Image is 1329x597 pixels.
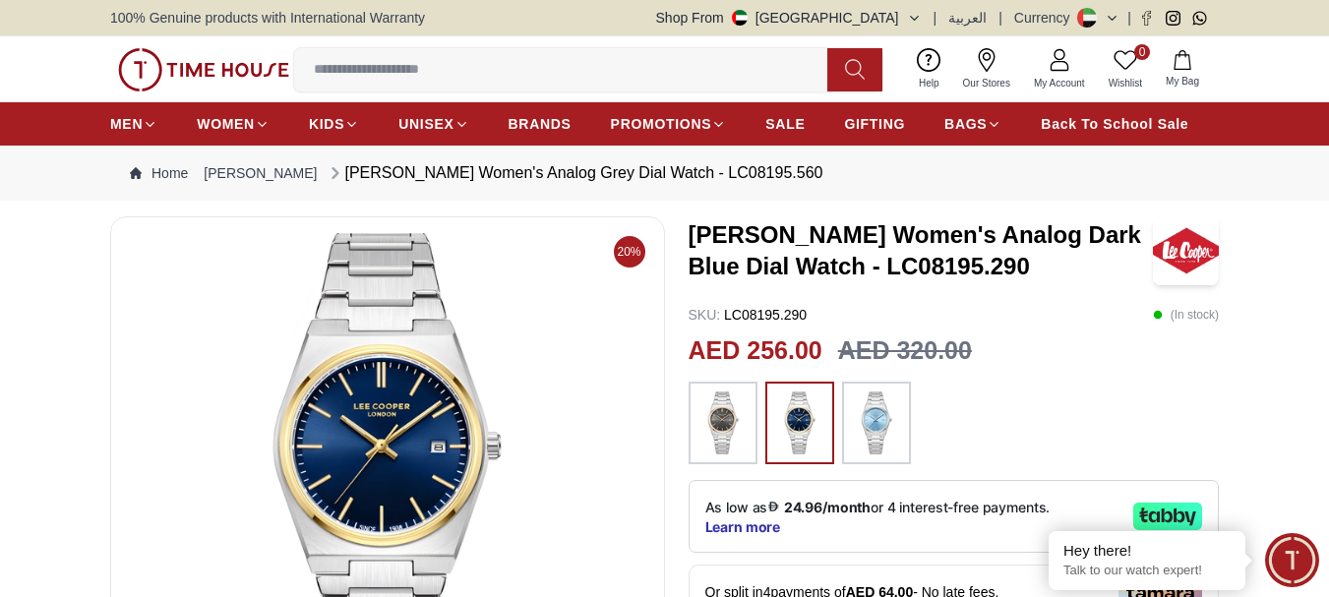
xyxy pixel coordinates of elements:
[1041,106,1188,142] a: Back To School Sale
[118,48,289,91] img: ...
[204,163,317,183] a: [PERSON_NAME]
[944,106,1001,142] a: BAGS
[110,8,425,28] span: 100% Genuine products with International Warranty
[1101,76,1150,90] span: Wishlist
[614,236,645,268] span: 20%
[852,391,901,454] img: ...
[110,146,1219,201] nav: Breadcrumb
[1127,8,1131,28] span: |
[951,44,1022,94] a: Our Stores
[1158,74,1207,89] span: My Bag
[1041,114,1188,134] span: Back To School Sale
[689,332,822,370] h2: AED 256.00
[611,106,727,142] a: PROMOTIONS
[689,307,721,323] span: SKU :
[1097,44,1154,94] a: 0Wishlist
[998,8,1002,28] span: |
[110,106,157,142] a: MEN
[955,76,1018,90] span: Our Stores
[398,106,468,142] a: UNISEX
[1134,44,1150,60] span: 0
[1026,76,1093,90] span: My Account
[689,219,1154,282] h3: [PERSON_NAME] Women's Analog Dark Blue Dial Watch - LC08195.290
[934,8,937,28] span: |
[765,114,805,134] span: SALE
[775,391,824,454] img: ...
[130,163,188,183] a: Home
[398,114,453,134] span: UNISEX
[838,332,972,370] h3: AED 320.00
[944,114,987,134] span: BAGS
[1153,216,1219,285] img: Lee Cooper Women's Analog Dark Blue Dial Watch - LC08195.290
[689,305,808,325] p: LC08195.290
[765,106,805,142] a: SALE
[1063,563,1231,579] p: Talk to our watch expert!
[844,106,905,142] a: GIFTING
[611,114,712,134] span: PROMOTIONS
[309,114,344,134] span: KIDS
[911,76,947,90] span: Help
[1166,11,1180,26] a: Instagram
[509,114,572,134] span: BRANDS
[907,44,951,94] a: Help
[1192,11,1207,26] a: Whatsapp
[1139,11,1154,26] a: Facebook
[1265,533,1319,587] div: Chat Widget
[1153,305,1219,325] p: ( In stock )
[110,114,143,134] span: MEN
[1063,541,1231,561] div: Hey there!
[732,10,748,26] img: United Arab Emirates
[509,106,572,142] a: BRANDS
[656,8,922,28] button: Shop From[GEOGRAPHIC_DATA]
[844,114,905,134] span: GIFTING
[326,161,823,185] div: [PERSON_NAME] Women's Analog Grey Dial Watch - LC08195.560
[309,106,359,142] a: KIDS
[698,391,748,454] img: ...
[1014,8,1078,28] div: Currency
[1154,46,1211,92] button: My Bag
[197,106,270,142] a: WOMEN
[948,8,987,28] button: العربية
[197,114,255,134] span: WOMEN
